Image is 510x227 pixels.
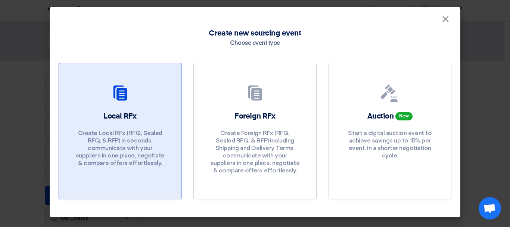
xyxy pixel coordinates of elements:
[75,129,165,167] p: Create Local RFx (RFQ, Sealed RFQ, & RFP) in seconds, communicate with your suppliers in one plac...
[329,63,451,199] a: Auction New Start a digital auction event to achieve savings up to 15% per event, in a shorter ne...
[479,197,501,220] div: Open chat
[59,63,181,199] a: Local RFx Create Local RFx (RFQ, Sealed RFQ, & RFP) in seconds, communicate with your suppliers i...
[193,63,316,199] a: Foreign RFx Create Foreign RFx (RFQ, Sealed RFQ, & RFP) including Shipping and Delivery Terms, co...
[234,111,276,122] h2: Foreign RFx
[442,13,449,28] span: ×
[230,39,280,48] div: Choose event type
[367,113,394,120] span: Auction
[210,129,300,174] p: Create Foreign RFx (RFQ, Sealed RFQ, & RFP) including Shipping and Delivery Terms, communicate wi...
[103,111,137,122] h2: Local RFx
[345,129,435,159] p: Start a digital auction event to achieve savings up to 15% per event, in a shorter negotiation cy...
[209,28,301,39] span: Create new sourcing event
[395,112,413,120] span: New
[436,12,455,27] button: Close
